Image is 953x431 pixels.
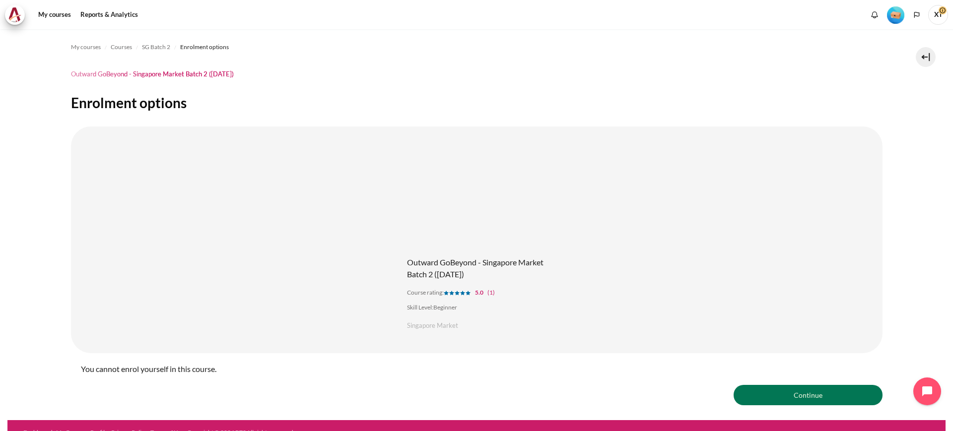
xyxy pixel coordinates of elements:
[71,41,101,53] a: My courses
[71,70,234,78] h1: Outward GoBeyond - Singapore Market Batch 2 ([DATE])
[734,385,883,405] button: Continue
[142,41,170,53] a: SG Batch 2
[867,7,882,22] div: Show notification window with no new notifications
[475,289,483,296] span: 5.0
[180,43,229,52] span: Enrolment options
[887,5,904,24] div: Level #1
[8,7,22,22] img: Architeck
[909,7,924,22] button: Languages
[487,289,495,296] span: (1)
[887,6,904,24] img: Level #1
[71,39,883,55] nav: Navigation bar
[407,289,442,296] span: Course rating
[71,94,883,112] h2: Enrolment options
[883,5,908,24] a: Level #1
[71,43,101,52] span: My courses
[7,29,946,420] section: Content
[432,304,433,311] span: :
[928,5,948,25] a: User menu
[407,321,458,331] span: Singapore Market
[444,289,495,296] a: 5.0(1)
[35,5,74,25] a: My courses
[77,5,141,25] a: Reports & Analytics
[111,43,132,52] span: Courses
[71,353,883,385] div: You cannot enrol yourself in this course.
[407,304,432,311] span: Skill Level
[142,43,170,52] span: SG Batch 2
[111,41,132,53] a: Courses
[442,289,444,296] span: :
[5,5,30,25] a: Architeck Architeck
[407,257,544,279] a: Outward GoBeyond - Singapore Market Batch 2 ([DATE])
[433,304,457,311] span: Beginner
[928,5,948,25] span: XT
